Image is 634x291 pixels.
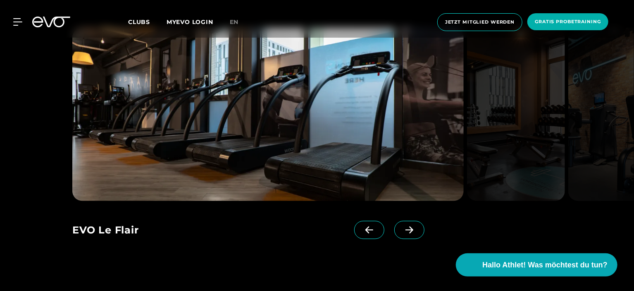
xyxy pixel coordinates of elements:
img: evofitness [467,28,565,201]
a: Clubs [128,18,167,26]
span: Clubs [128,18,150,26]
a: Jetzt Mitglied werden [435,13,525,31]
a: en [230,17,249,27]
a: Gratis Probetraining [525,13,611,31]
span: Gratis Probetraining [535,18,601,25]
span: en [230,18,239,26]
img: evofitness [72,28,464,201]
span: Hallo Athlet! Was möchtest du tun? [482,260,608,271]
a: MYEVO LOGIN [167,18,213,26]
span: Jetzt Mitglied werden [445,19,515,26]
button: Hallo Athlet! Was möchtest du tun? [456,253,617,277]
